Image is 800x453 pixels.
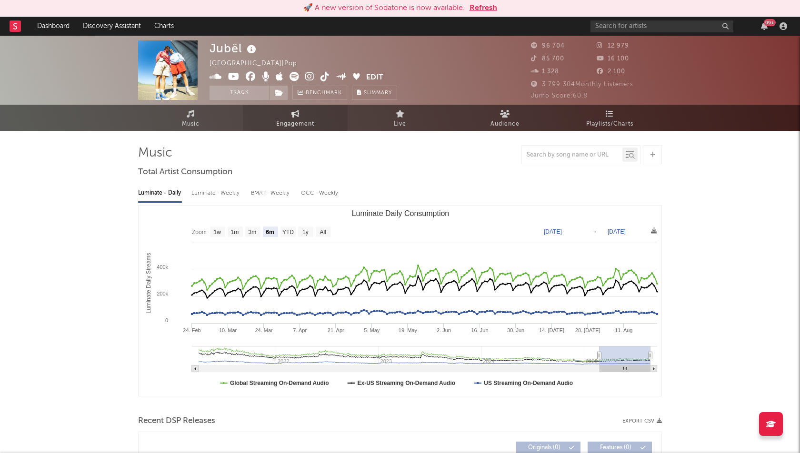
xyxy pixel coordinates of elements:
span: 16 100 [597,56,629,62]
span: 2 100 [597,69,625,75]
text: 1w [214,229,221,236]
text: All [320,229,326,236]
button: Refresh [470,2,497,14]
span: Jump Score: 60.8 [531,93,588,99]
text: YTD [282,229,294,236]
a: Live [348,105,452,131]
text: Luminate Daily Streams [145,253,152,313]
span: Originals ( 0 ) [522,445,566,451]
text: Ex-US Streaming On-Demand Audio [358,380,456,386]
text: 400k [157,264,168,270]
text: [DATE] [608,228,626,235]
div: 🚀 A new version of Sodatone is now available. [303,2,465,14]
text: 28. [DATE] [575,327,600,333]
text: Zoom [192,229,207,236]
a: Music [138,105,243,131]
div: BMAT - Weekly [251,185,291,201]
text: 24. Feb [183,327,200,333]
span: 3 799 304 Monthly Listeners [531,81,633,88]
text: 0 [165,317,168,323]
text: 1m [231,229,239,236]
text: 11. Aug [615,327,632,333]
span: Benchmark [306,88,342,99]
a: Benchmark [292,86,347,100]
input: Search by song name or URL [522,151,622,159]
div: 99 + [764,19,776,26]
a: Playlists/Charts [557,105,662,131]
span: 85 700 [531,56,564,62]
text: 14. [DATE] [539,327,564,333]
text: 10. Mar [219,327,237,333]
span: 96 704 [531,43,565,49]
text: → [591,228,597,235]
span: Summary [364,90,392,96]
span: Features ( 0 ) [594,445,638,451]
text: 7. Apr [293,327,307,333]
span: Engagement [276,118,314,130]
span: Music [182,118,200,130]
div: Jubël [210,40,259,56]
button: Summary [352,86,397,100]
button: 99+ [761,22,768,30]
span: 12 979 [597,43,629,49]
input: Search for artists [590,20,733,32]
text: [DATE] [544,228,562,235]
a: Discovery Assistant [76,17,148,36]
text: 19. May [399,327,418,333]
span: Live [394,118,406,130]
span: Total Artist Consumption [138,167,232,178]
span: Recent DSP Releases [138,415,215,427]
text: 24. Mar [255,327,273,333]
a: Engagement [243,105,348,131]
div: Luminate - Weekly [191,185,241,201]
text: 21. Apr [328,327,344,333]
span: 1 328 [531,69,559,75]
text: 2. Jun [437,327,451,333]
a: Audience [452,105,557,131]
text: 200k [157,291,168,296]
div: Luminate - Daily [138,185,182,201]
text: US Streaming On-Demand Audio [484,380,573,386]
text: 1y [302,229,309,236]
text: 30. Jun [507,327,524,333]
text: 3m [249,229,257,236]
text: Global Streaming On-Demand Audio [230,380,329,386]
text: 5. May [364,327,380,333]
button: Track [210,86,269,100]
span: Playlists/Charts [586,118,633,130]
text: Luminate Daily Consumption [352,209,450,217]
text: 6m [266,229,274,236]
svg: Luminate Daily Consumption [139,206,662,396]
div: [GEOGRAPHIC_DATA] | Pop [210,58,308,69]
a: Charts [148,17,180,36]
span: Audience [490,118,520,130]
div: OCC - Weekly [301,185,339,201]
text: 16. Jun [471,327,489,333]
button: Edit [366,72,383,84]
button: Export CSV [622,418,662,424]
a: Dashboard [30,17,76,36]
